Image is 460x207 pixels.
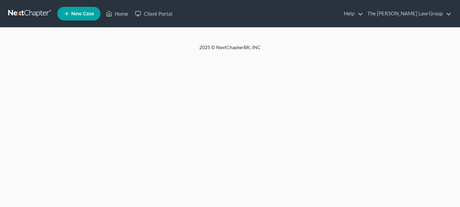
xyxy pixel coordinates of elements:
[103,8,132,20] a: Home
[364,8,451,20] a: The [PERSON_NAME] Law Group
[57,7,101,20] new-legal-case-button: New Case
[36,44,424,56] div: 2025 © NextChapterBK, INC
[132,8,176,20] a: Client Portal
[340,8,363,20] a: Help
